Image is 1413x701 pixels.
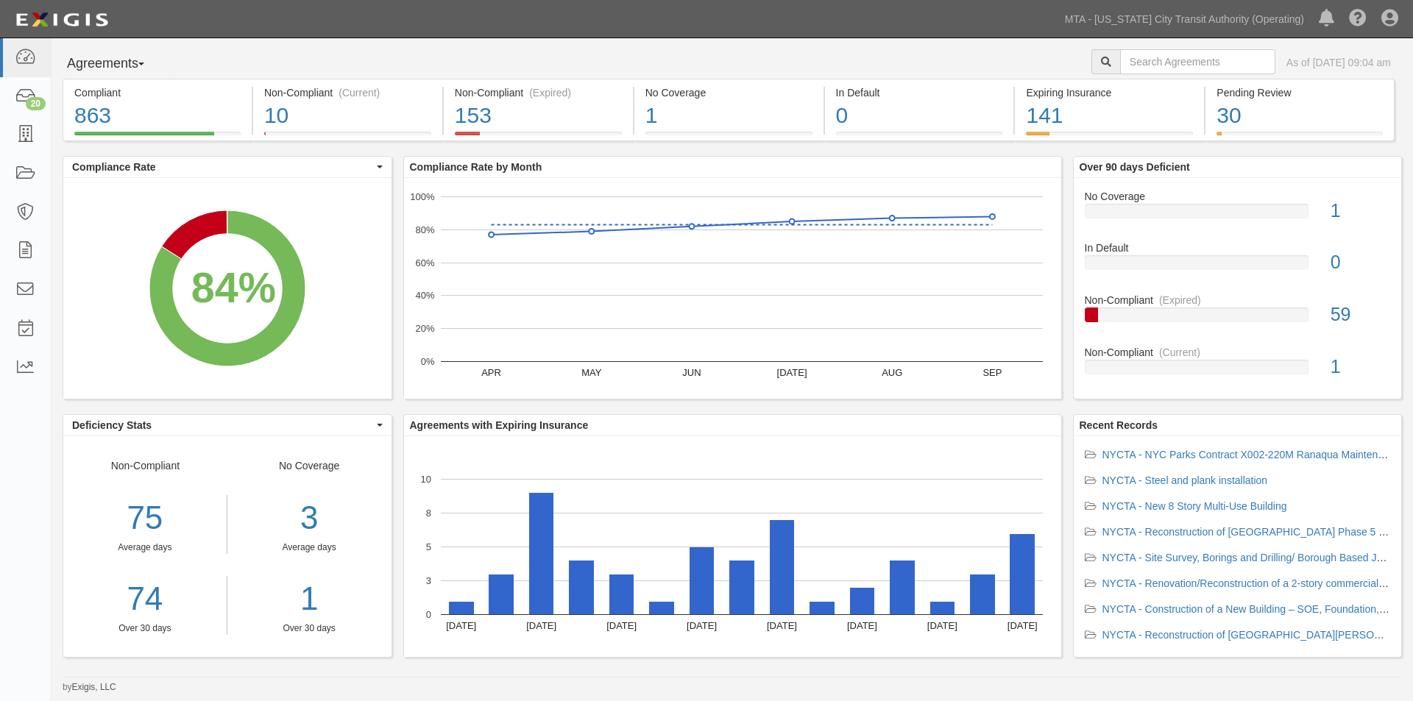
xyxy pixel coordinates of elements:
small: by [63,681,116,694]
div: (Current) [339,85,380,100]
div: Non-Compliant [63,458,227,635]
div: 0 [1320,249,1401,276]
text: 8 [425,508,431,519]
span: Compliance Rate [72,160,373,174]
div: Non-Compliant [1074,345,1402,360]
div: Pending Review [1217,85,1383,100]
text: [DATE] [927,620,957,631]
text: 40% [415,290,434,301]
a: Non-Compliant(Expired)153 [444,132,633,143]
a: No Coverage1 [634,132,824,143]
div: 75 [63,495,227,541]
div: 1 [645,100,812,132]
a: Compliant863 [63,132,252,143]
svg: A chart. [404,178,1061,399]
text: 100% [410,191,435,202]
a: 1 [238,576,380,622]
div: Over 30 days [238,622,380,635]
div: 30 [1217,100,1383,132]
i: Help Center - Complianz [1349,10,1367,28]
text: 0 [425,609,431,620]
b: Agreements with Expiring Insurance [410,419,589,431]
a: Pending Review30 [1205,132,1395,143]
b: Over 90 days Deficient [1080,161,1190,173]
div: 3 [238,495,380,541]
a: In Default0 [825,132,1014,143]
text: [DATE] [1007,620,1037,631]
text: [DATE] [446,620,476,631]
div: 10 [264,100,431,132]
text: APR [481,367,501,378]
a: Expiring Insurance141 [1015,132,1204,143]
text: [DATE] [526,620,556,631]
div: (Expired) [1159,293,1201,307]
div: 863 [74,100,241,132]
div: Non-Compliant [1074,293,1402,307]
text: AUG [882,367,902,378]
text: JUN [682,367,701,378]
button: Compliance Rate [63,157,392,177]
div: Average days [238,541,380,554]
a: Exigis, LLC [72,682,116,692]
text: 3 [425,575,431,586]
a: Non-Compliant(Current)10 [253,132,442,143]
svg: A chart. [63,178,392,399]
button: Deficiency Stats [63,415,392,435]
button: Agreements [63,49,173,79]
text: SEP [982,367,1002,378]
div: Expiring Insurance [1026,85,1193,100]
a: Non-Compliant(Current)1 [1085,345,1391,386]
span: Deficiency Stats [72,418,373,433]
div: No Coverage [227,458,392,635]
div: 1 [1320,354,1401,380]
a: 74 [63,576,227,622]
div: Non-Compliant (Expired) [455,85,622,100]
text: MAY [581,367,602,378]
text: 0% [420,356,434,367]
div: Non-Compliant (Current) [264,85,431,100]
div: 20 [26,97,46,110]
div: Compliant [74,85,241,100]
div: As of [DATE] 09:04 am [1286,55,1391,70]
div: In Default [836,85,1003,100]
text: 60% [415,257,434,268]
b: Recent Records [1080,419,1158,431]
div: 84% [191,257,276,318]
a: NYCTA - Steel and plank installation [1102,474,1268,486]
div: 1 [1320,198,1401,224]
div: No Coverage [1074,189,1402,204]
div: Over 30 days [63,622,227,635]
text: [DATE] [766,620,796,631]
div: 141 [1026,100,1193,132]
text: 5 [425,541,431,552]
b: Compliance Rate by Month [410,161,542,173]
a: MTA - [US_STATE] City Transit Authority (Operating) [1058,4,1311,34]
div: 0 [836,100,1003,132]
a: Non-Compliant(Expired)59 [1085,293,1391,345]
text: 80% [415,224,434,235]
text: 10 [420,474,431,485]
a: NYCTA - New 8 Story Multi-Use Building [1102,500,1287,512]
div: No Coverage [645,85,812,100]
a: No Coverage1 [1085,189,1391,241]
text: [DATE] [846,620,877,631]
text: 20% [415,323,434,334]
svg: A chart. [404,436,1061,657]
img: logo-5460c22ac91f19d4615b14bd174203de0afe785f0fc80cf4dbbc73dc1793850b.png [11,7,113,33]
div: (Expired) [529,85,571,100]
text: [DATE] [606,620,637,631]
input: Search Agreements [1120,49,1275,74]
div: 59 [1320,302,1401,328]
div: Average days [63,541,227,554]
text: [DATE] [776,367,807,378]
text: [DATE] [687,620,717,631]
div: In Default [1074,241,1402,255]
a: In Default0 [1085,241,1391,293]
div: 153 [455,100,622,132]
div: (Current) [1159,345,1200,360]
